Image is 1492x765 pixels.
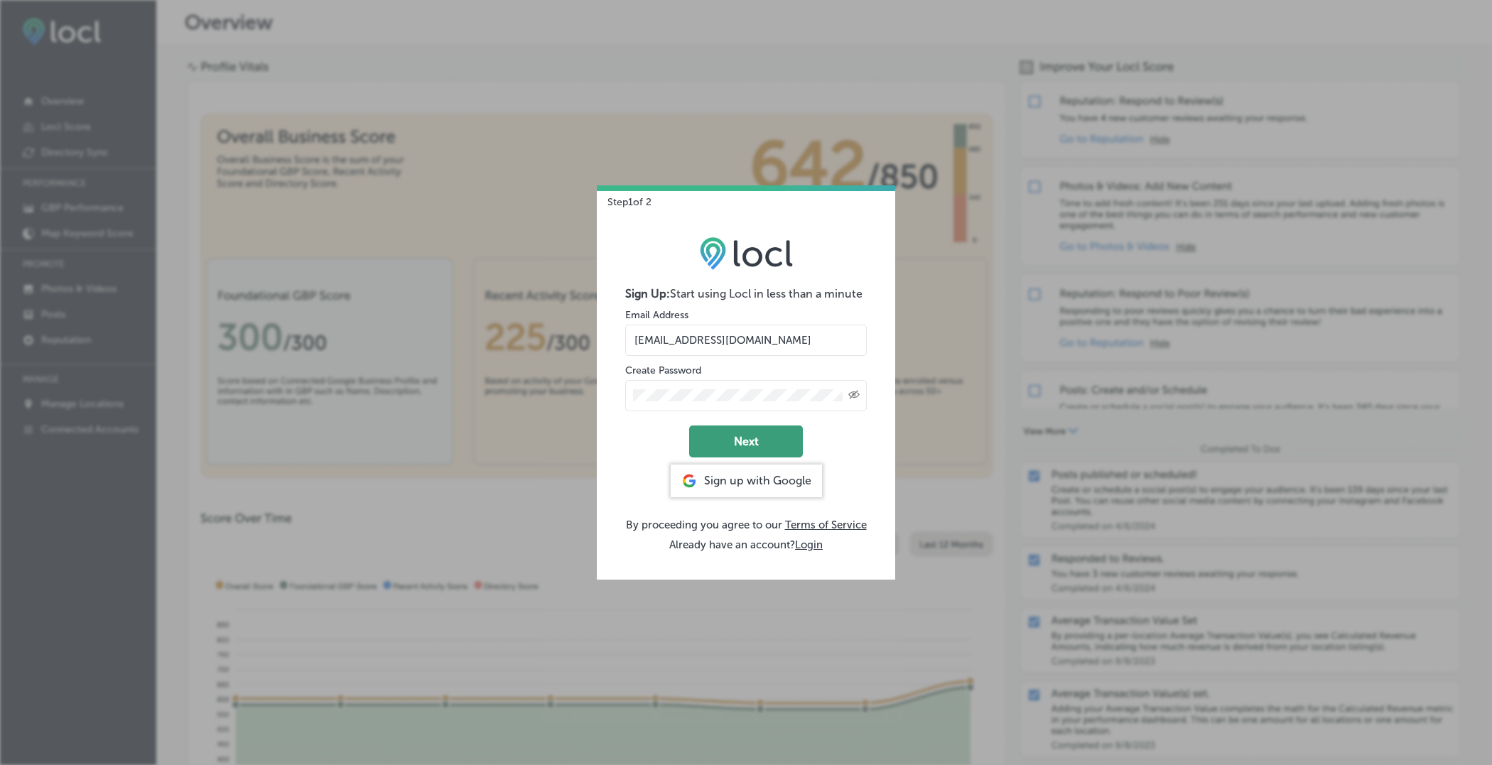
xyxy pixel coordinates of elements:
[597,185,652,208] p: Step 1 of 2
[795,538,823,551] button: Login
[625,309,688,321] label: Email Address
[625,364,701,376] label: Create Password
[848,389,860,402] span: Toggle password visibility
[700,237,793,269] img: LOCL logo
[625,538,867,551] p: Already have an account?
[625,519,867,531] p: By proceeding you agree to our
[670,287,863,300] span: Start using Locl in less than a minute
[785,519,867,531] a: Terms of Service
[689,425,803,457] button: Next
[671,465,822,497] div: Sign up with Google
[625,287,670,300] strong: Sign Up:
